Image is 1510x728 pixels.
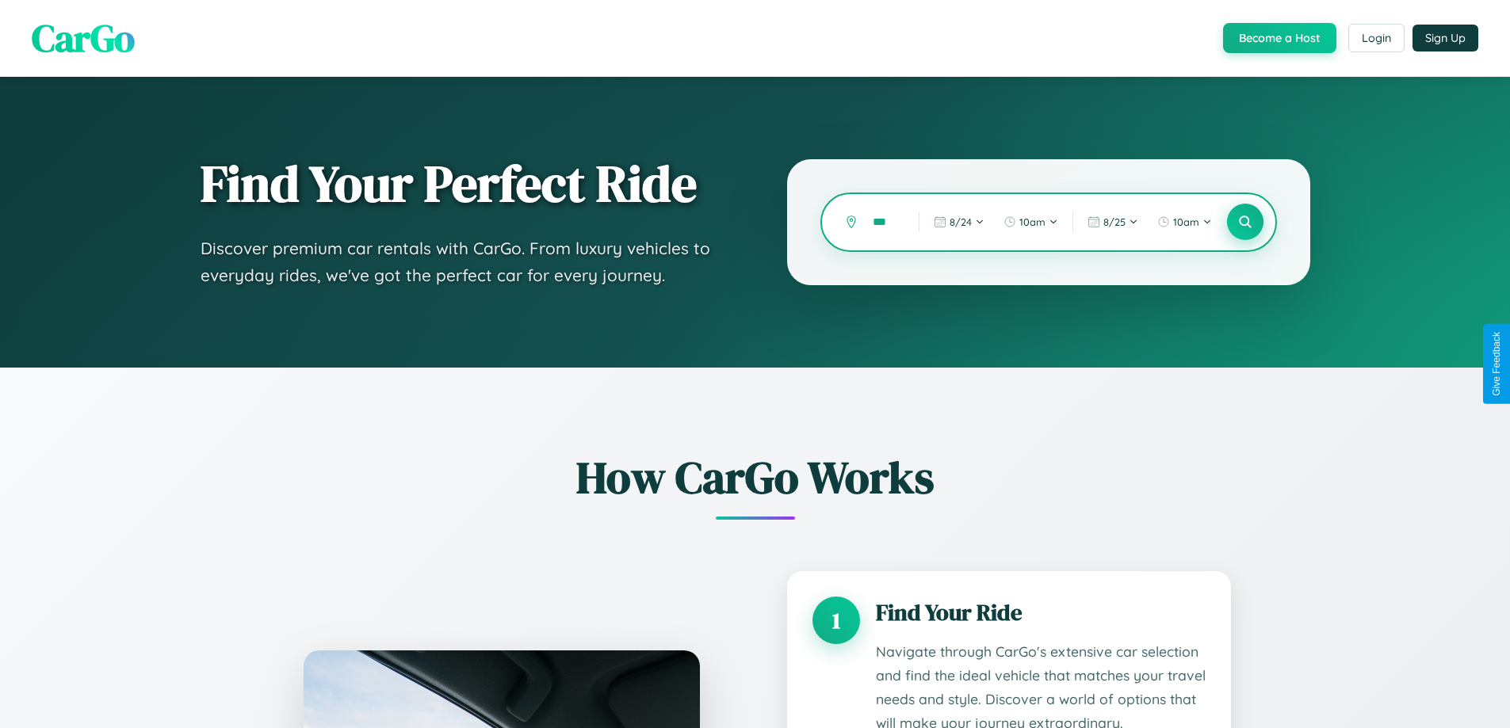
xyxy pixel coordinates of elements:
[201,156,724,212] h1: Find Your Perfect Ride
[1080,209,1146,234] button: 8/25
[1103,215,1126,228] span: 8 / 25
[1173,215,1199,228] span: 10am
[876,597,1206,628] h3: Find Your Ride
[1223,23,1336,53] button: Become a Host
[1348,24,1405,52] button: Login
[926,209,992,234] button: 8/24
[1149,209,1220,234] button: 10am
[280,447,1231,508] h2: How CarGo Works
[996,209,1066,234] button: 10am
[32,12,135,64] span: CarGo
[812,597,860,644] div: 1
[950,215,972,228] span: 8 / 24
[1491,332,1502,396] div: Give Feedback
[1413,25,1478,51] button: Sign Up
[201,235,724,288] p: Discover premium car rentals with CarGo. From luxury vehicles to everyday rides, we've got the pe...
[1019,215,1046,228] span: 10am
